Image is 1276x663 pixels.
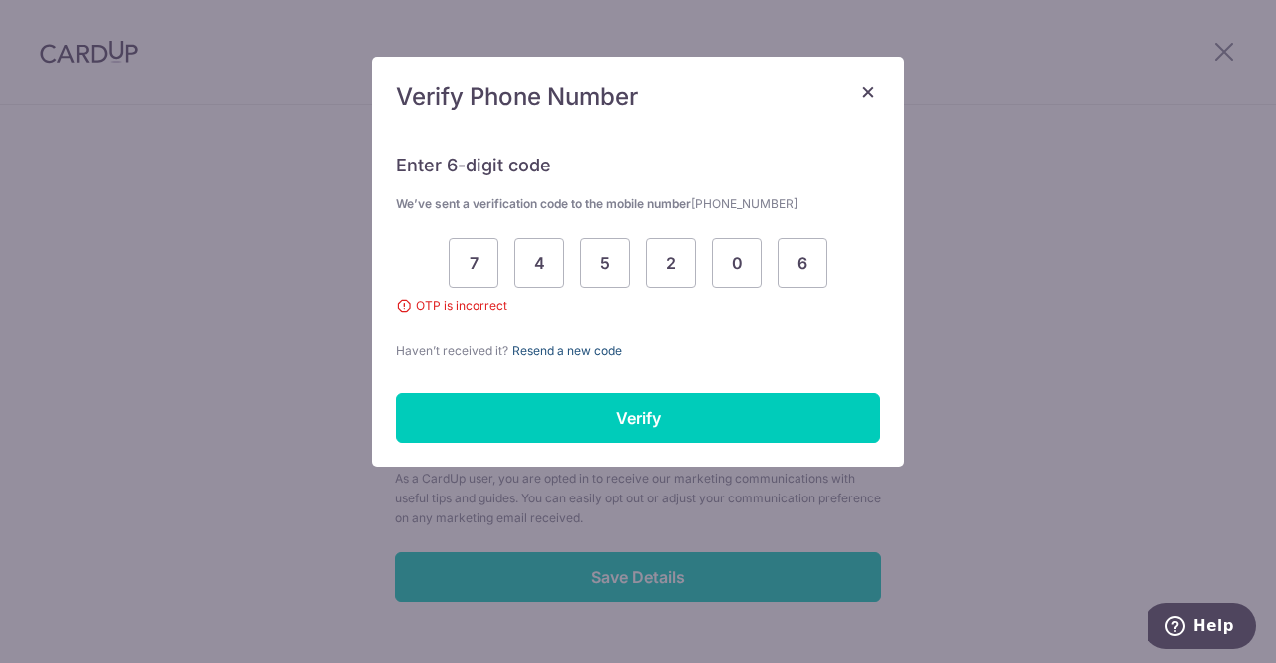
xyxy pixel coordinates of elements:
[396,196,797,211] strong: We’ve sent a verification code to the mobile number
[396,393,880,443] input: Verify
[396,81,880,113] h5: Verify Phone Number
[396,343,508,358] span: Haven’t received it?
[1148,603,1256,653] iframe: Opens a widget where you can find more information
[691,196,797,211] span: [PHONE_NUMBER]
[396,296,880,316] span: OTP is incorrect
[396,154,880,177] h6: Enter 6-digit code
[512,343,622,358] a: Resend a new code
